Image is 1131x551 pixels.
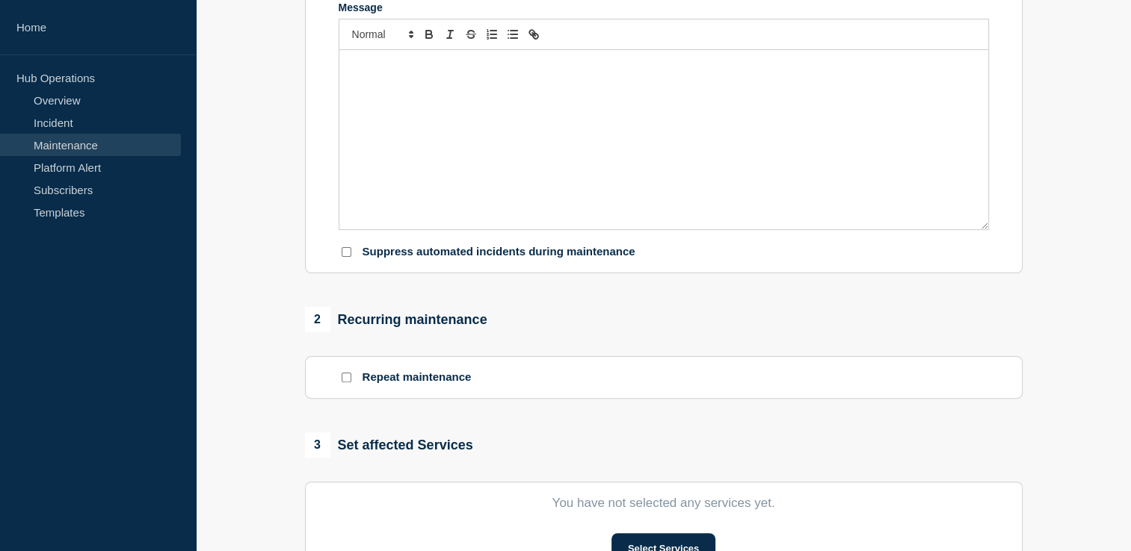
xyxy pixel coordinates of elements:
div: Set affected Services [305,432,473,458]
span: 2 [305,307,330,332]
p: You have not selected any services yet. [339,496,989,511]
p: Repeat maintenance [363,370,472,385]
input: Suppress automated incidents during maintenance [342,247,351,257]
button: Toggle bold text [419,25,440,43]
p: Suppress automated incidents during maintenance [363,245,635,259]
button: Toggle link [523,25,544,43]
span: Font size [345,25,419,43]
button: Toggle bulleted list [502,25,523,43]
button: Toggle strikethrough text [460,25,481,43]
input: Repeat maintenance [342,373,351,382]
button: Toggle ordered list [481,25,502,43]
div: Message [339,50,988,229]
span: 3 [305,432,330,458]
div: Recurring maintenance [305,307,487,332]
div: Message [339,1,989,13]
button: Toggle italic text [440,25,460,43]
